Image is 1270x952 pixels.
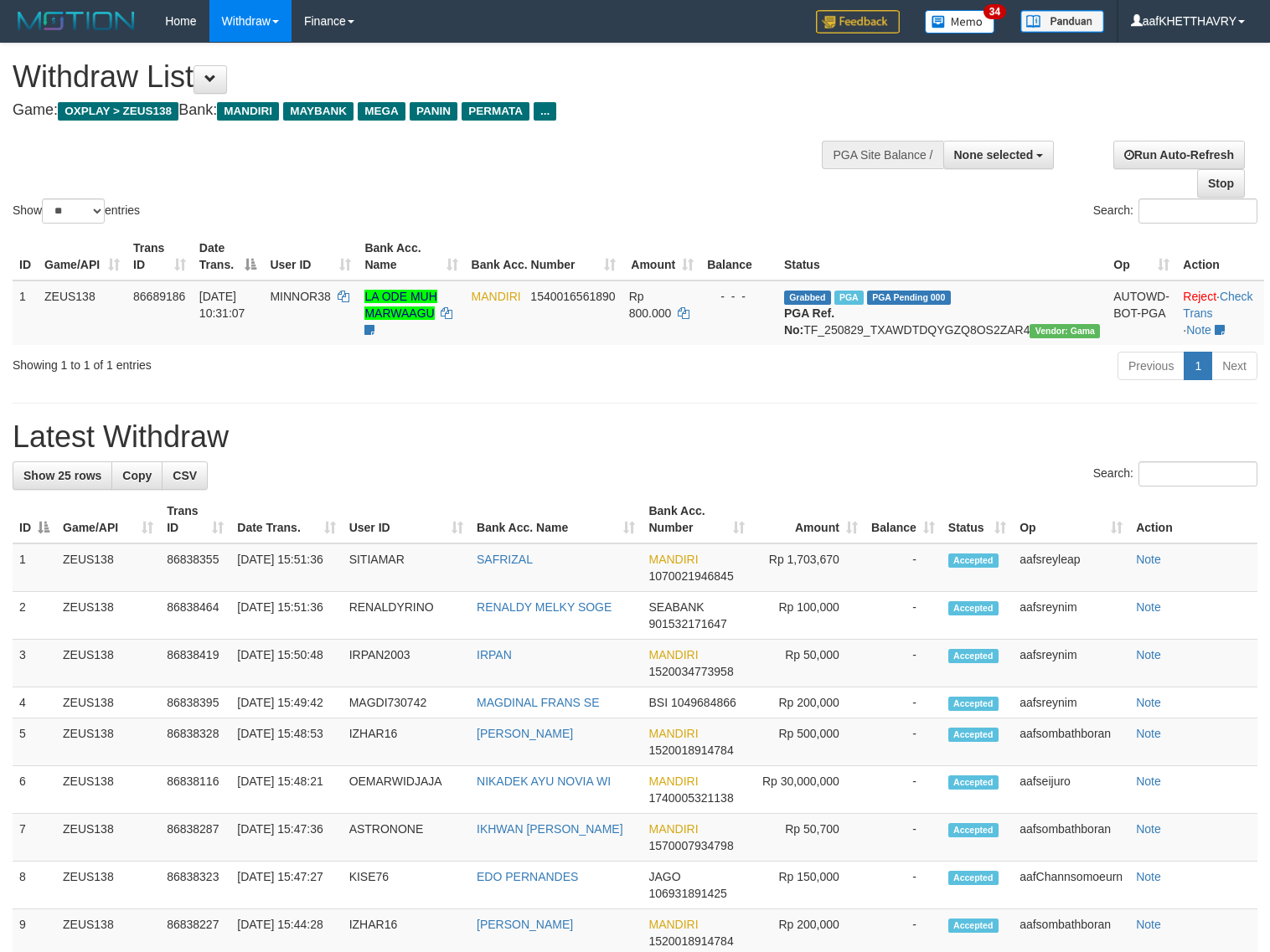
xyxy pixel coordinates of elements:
[1013,766,1129,814] td: aafseijuro
[122,469,152,482] span: Copy
[865,862,942,909] td: -
[343,592,470,640] td: RENALDYRINO
[1138,198,1257,224] input: Search:
[358,102,405,121] span: MEGA
[648,774,698,788] span: MANDIRI
[1136,727,1161,740] a: Note
[777,280,1107,345] td: TF_250829_TXAWDTDQYGZQ8OS2ZAR4
[865,718,942,766] td: -
[343,543,470,592] td: SITIAMAR
[160,862,230,909] td: 86838323
[263,233,358,280] th: User ID: activate to sort column ascending
[865,496,942,543] th: Balance: activate to sort column ascending
[700,233,777,280] th: Balance
[13,592,56,640] td: 2
[230,543,342,592] td: [DATE] 15:51:36
[1136,696,1161,709] a: Note
[343,640,470,687] td: IRPAN2003
[23,469,101,482] span: Show 25 rows
[56,640,160,687] td: ZEUS138
[648,665,733,678] span: Copy 1520034773958 to clipboard
[13,718,56,766] td: 5
[1013,543,1129,592] td: aafsreyleap
[1136,774,1161,788] a: Note
[1176,280,1264,345] td: · ·
[462,102,529,121] span: PERMATA
[1197,169,1245,198] a: Stop
[1138,461,1257,486] input: Search:
[865,640,942,687] td: -
[622,233,700,280] th: Amount: activate to sort column ascending
[648,839,733,852] span: Copy 1570007934798 to clipboard
[648,918,698,931] span: MANDIRI
[1136,648,1161,661] a: Note
[13,640,56,687] td: 3
[42,198,105,224] select: Showentries
[160,687,230,718] td: 86838395
[784,306,834,337] b: PGA Ref. No:
[1183,290,1252,320] a: Check Trans
[13,198,140,224] label: Show entries
[160,718,230,766] td: 86838328
[56,766,160,814] td: ZEUS138
[948,601,999,615] span: Accepted
[648,696,668,709] span: BSI
[1013,687,1129,718] td: aafsreynim
[13,60,830,94] h1: Withdraw List
[343,496,470,543] th: User ID: activate to sort column ascending
[1118,352,1185,380] a: Previous
[777,233,1107,280] th: Status
[133,290,185,303] span: 86689186
[1013,862,1129,909] td: aafChannsomoeurn
[1136,553,1161,566] a: Note
[1013,640,1129,687] td: aafsreynim
[160,592,230,640] td: 86838464
[13,687,56,718] td: 4
[410,102,457,121] span: PANIN
[56,592,160,640] td: ZEUS138
[1107,233,1176,280] th: Op: activate to sort column ascending
[1136,600,1161,614] a: Note
[751,766,865,814] td: Rp 30,000,000
[751,718,865,766] td: Rp 500,000
[648,887,726,900] span: Copy 106931891425 to clipboard
[230,496,342,543] th: Date Trans.: activate to sort column ascending
[648,553,698,566] span: MANDIRI
[364,290,436,320] a: LA ODE MUH MARWAAGU
[56,814,160,862] td: ZEUS138
[477,648,512,661] a: IRPAN
[1107,280,1176,345] td: AUTOWD-BOT-PGA
[13,496,56,543] th: ID: activate to sort column descending
[816,10,900,33] img: Feedback.jpg
[13,350,517,373] div: Showing 1 to 1 of 1 entries
[943,141,1055,169] button: None selected
[1184,352,1212,380] a: 1
[629,290,672,320] span: Rp 800.000
[477,727,573,740] a: [PERSON_NAME]
[751,640,865,687] td: Rp 50,000
[230,766,342,814] td: [DATE] 15:48:21
[230,814,342,862] td: [DATE] 15:47:36
[751,592,865,640] td: Rp 100,000
[160,543,230,592] td: 86838355
[472,290,521,303] span: MANDIRI
[1093,198,1257,224] label: Search:
[751,496,865,543] th: Amount: activate to sort column ascending
[160,766,230,814] td: 86838116
[56,862,160,909] td: ZEUS138
[111,461,163,490] a: Copy
[477,600,612,614] a: RENALDY MELKY SOGE
[193,233,264,280] th: Date Trans.: activate to sort column descending
[867,291,951,305] span: PGA Pending
[534,102,556,121] span: ...
[477,553,533,566] a: SAFRIZAL
[160,640,230,687] td: 86838419
[13,862,56,909] td: 8
[56,543,160,592] td: ZEUS138
[751,543,865,592] td: Rp 1,703,670
[648,822,698,836] span: MANDIRI
[13,766,56,814] td: 6
[477,918,573,931] a: [PERSON_NAME]
[477,870,578,883] a: EDO PERNANDES
[477,822,623,836] a: IKHWAN [PERSON_NAME]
